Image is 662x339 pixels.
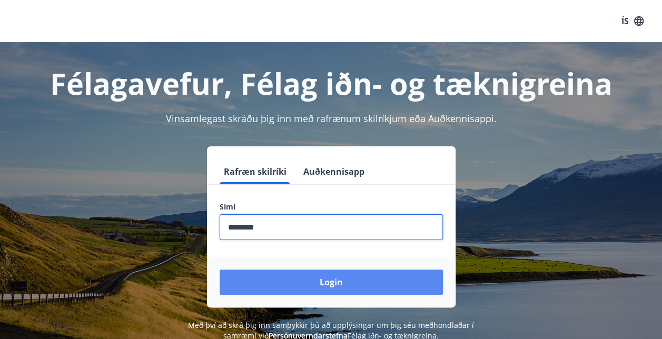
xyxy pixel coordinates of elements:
label: Sími [220,202,443,212]
button: Auðkennisapp [299,159,369,184]
button: Rafræn skilríki [220,159,291,184]
button: Login [220,270,443,295]
h1: Félagavefur, Félag iðn- og tæknigreina [13,63,649,103]
span: Vinsamlegast skráðu þig inn með rafrænum skilríkjum eða Auðkennisappi. [166,112,497,125]
button: ÍS [616,12,649,31]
